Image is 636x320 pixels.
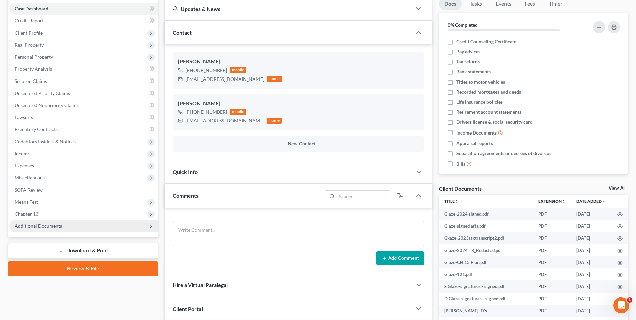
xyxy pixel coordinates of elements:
[173,29,192,36] span: Contact
[456,140,493,147] span: Appraisal reports
[439,268,533,280] td: Glaze-121.pdf
[15,223,62,229] span: Additional Documents
[15,126,58,132] span: Executory Contracts
[376,251,424,265] button: Add Comment
[15,42,44,48] span: Real Property
[456,109,521,115] span: Retirement account statements
[15,90,70,96] span: Unsecured Priority Claims
[267,76,282,82] div: home
[538,199,566,204] a: Extensionunfold_more
[562,200,566,204] i: unfold_more
[533,305,571,317] td: PDF
[571,220,612,232] td: [DATE]
[456,150,551,157] span: Separation agreements or decrees of divorces
[15,211,38,217] span: Chapter 13
[15,18,44,23] span: Credit Report
[439,244,533,256] td: Glaze-2024 TR_Redacted.pdf
[571,232,612,244] td: [DATE]
[571,268,612,280] td: [DATE]
[456,99,503,105] span: Life insurance policies
[230,109,246,115] div: mobile
[9,184,158,196] a: SOFA Review
[178,141,419,147] button: New Contact
[15,66,52,72] span: Property Analysis
[571,305,612,317] td: [DATE]
[9,123,158,136] a: Executory Contracts
[571,280,612,292] td: [DATE]
[15,54,53,60] span: Personal Property
[178,100,419,108] div: [PERSON_NAME]
[613,297,629,313] iframe: Intercom live chat
[533,232,571,244] td: PDF
[15,78,47,84] span: Secured Claims
[185,67,227,74] div: [PHONE_NUMBER]
[609,186,625,191] a: View All
[8,261,158,276] a: Review & File
[173,5,404,12] div: Updates & News
[178,58,419,66] div: [PERSON_NAME]
[15,175,45,180] span: Miscellaneous
[439,305,533,317] td: [PERSON_NAME] ID's
[185,76,264,83] div: [EMAIL_ADDRESS][DOMAIN_NAME]
[444,199,459,204] a: Titleunfold_more
[15,187,43,193] span: SOFA Review
[456,89,521,95] span: Recorded mortgages and deeds
[439,185,482,192] div: Client Documents
[173,169,198,175] span: Quick Info
[533,244,571,256] td: PDF
[439,208,533,220] td: Glaze-2024 signed.pdf
[533,256,571,268] td: PDF
[456,161,465,167] span: Bills
[9,75,158,87] a: Secured Claims
[456,58,480,65] span: Tax returns
[15,163,34,168] span: Expenses
[576,199,606,204] a: Date Added expand_more
[15,139,76,144] span: Codebtors Insiders & Notices
[337,191,390,202] input: Search...
[15,6,48,11] span: Case Dashboard
[456,78,505,85] span: Titles to motor vehicles
[439,280,533,292] td: S Glaze-signatures - signed.pdf
[15,30,43,36] span: Client Profile
[9,87,158,99] a: Unsecured Priority Claims
[439,293,533,305] td: D Glaze-signatures - signed.pdf
[455,200,459,204] i: unfold_more
[173,192,198,199] span: Comments
[602,200,606,204] i: expand_more
[456,129,497,136] span: Income Documents
[8,243,158,259] a: Download & Print
[456,119,533,125] span: Drivers license & social security card
[267,118,282,124] div: home
[533,268,571,280] td: PDF
[15,114,33,120] span: Lawsuits
[9,99,158,111] a: Unsecured Nonpriority Claims
[230,67,246,73] div: mobile
[571,293,612,305] td: [DATE]
[439,220,533,232] td: Glaze-signed affs.pdf
[571,256,612,268] td: [DATE]
[533,280,571,292] td: PDF
[185,117,264,124] div: [EMAIL_ADDRESS][DOMAIN_NAME]
[533,208,571,220] td: PDF
[15,102,79,108] span: Unsecured Nonpriority Claims
[456,68,491,75] span: Bank statements
[456,38,516,45] span: Credit Counseling Certificate
[571,208,612,220] td: [DATE]
[15,199,38,205] span: Means Test
[173,282,228,288] span: Hire a Virtual Paralegal
[15,151,30,156] span: Income
[439,232,533,244] td: Gkaze-2023taxtranscript2.pdf
[173,306,203,312] span: Client Portal
[9,111,158,123] a: Lawsuits
[185,109,227,115] div: [PHONE_NUMBER]
[448,22,478,28] strong: 0% Completed
[9,63,158,75] a: Property Analysis
[9,15,158,27] a: Credit Report
[627,297,632,303] span: 1
[9,3,158,15] a: Case Dashboard
[456,48,480,55] span: Pay advices
[533,220,571,232] td: PDF
[533,293,571,305] td: PDF
[571,244,612,256] td: [DATE]
[439,256,533,268] td: Glaze-CH 13 Plan.pdf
